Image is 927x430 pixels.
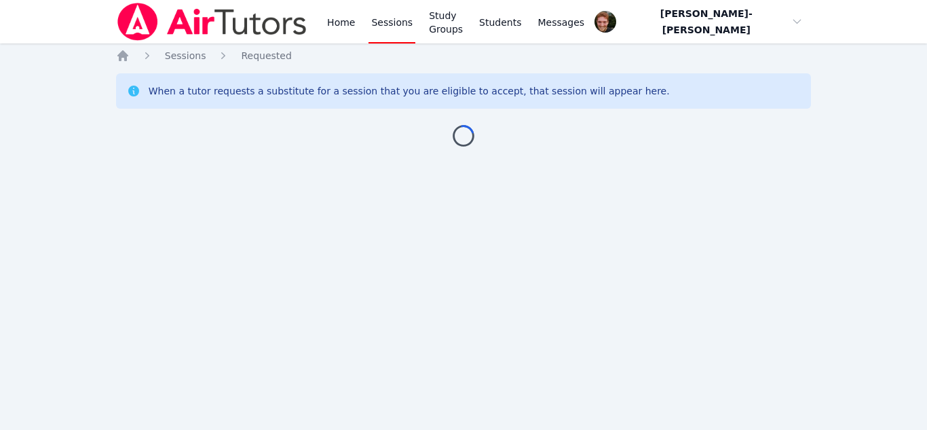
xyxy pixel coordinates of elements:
[116,49,812,62] nav: Breadcrumb
[241,49,291,62] a: Requested
[116,3,308,41] img: Air Tutors
[165,49,206,62] a: Sessions
[149,84,670,98] div: When a tutor requests a substitute for a session that you are eligible to accept, that session wi...
[165,50,206,61] span: Sessions
[241,50,291,61] span: Requested
[538,16,585,29] span: Messages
